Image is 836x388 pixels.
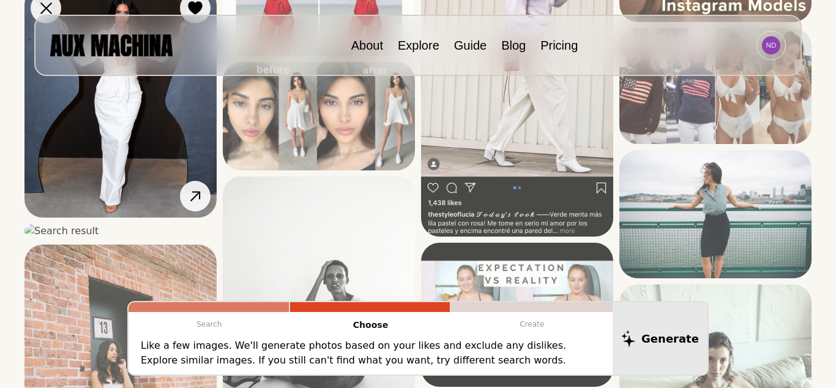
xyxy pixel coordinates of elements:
[50,34,173,56] img: AUX MACHINA
[454,39,487,52] a: Guide
[129,312,290,337] p: Search
[421,243,613,387] img: Search result
[501,39,526,52] a: Blog
[540,39,578,52] a: Pricing
[619,150,812,279] img: Search result
[223,62,415,170] img: Search result
[24,224,217,238] img: Search result
[290,312,452,338] p: Choose
[141,338,600,368] p: Like a few images. We'll generate photos based on your likes and exclude any dislikes. Explore si...
[762,36,780,55] img: Avatar
[451,312,613,337] p: Create
[398,39,439,52] a: Explore
[351,39,383,52] a: About
[619,28,812,144] img: Search result
[613,302,707,375] button: Generate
